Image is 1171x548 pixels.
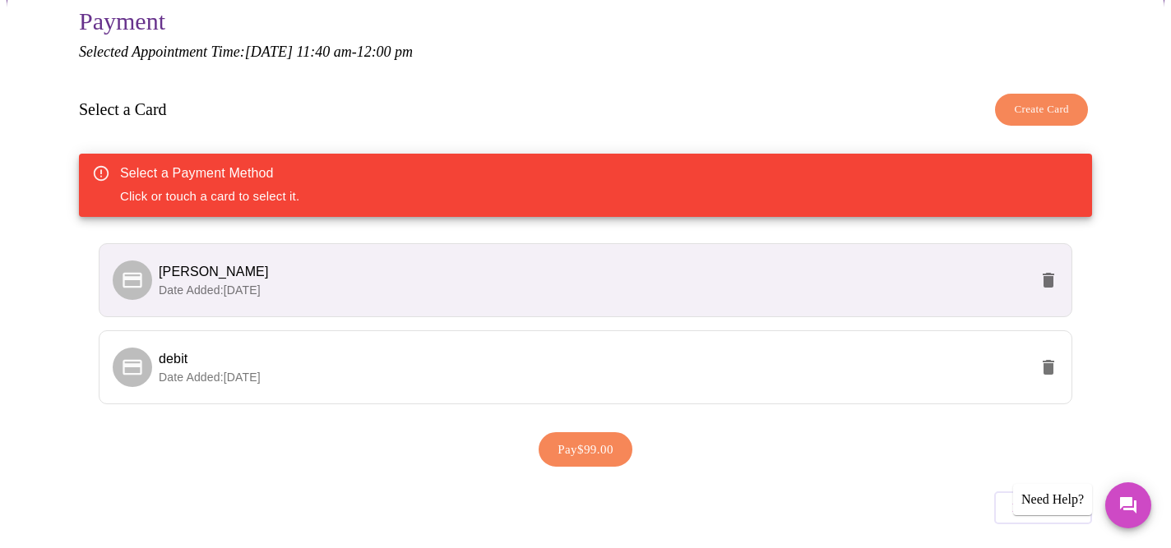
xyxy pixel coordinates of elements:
[1014,100,1069,119] span: Create Card
[1029,260,1068,300] button: delete
[159,283,261,297] span: Date Added: [DATE]
[995,94,1088,126] button: Create Card
[120,159,299,212] div: Click or touch a card to select it.
[79,100,167,119] h3: Select a Card
[994,491,1092,524] button: Previous
[79,7,1092,35] h3: Payment
[558,439,613,460] span: Pay $99.00
[79,44,413,60] em: Selected Appointment Time: [DATE] 11:40 am - 12:00 pm
[159,265,269,279] span: [PERSON_NAME]
[159,352,187,366] span: debit
[1029,348,1068,387] button: delete
[1013,484,1092,515] div: Need Help?
[159,371,261,384] span: Date Added: [DATE]
[1105,482,1151,528] button: Messages
[120,163,299,183] div: Select a Payment Method
[1012,497,1074,518] span: Previous
[539,432,632,467] button: Pay$99.00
